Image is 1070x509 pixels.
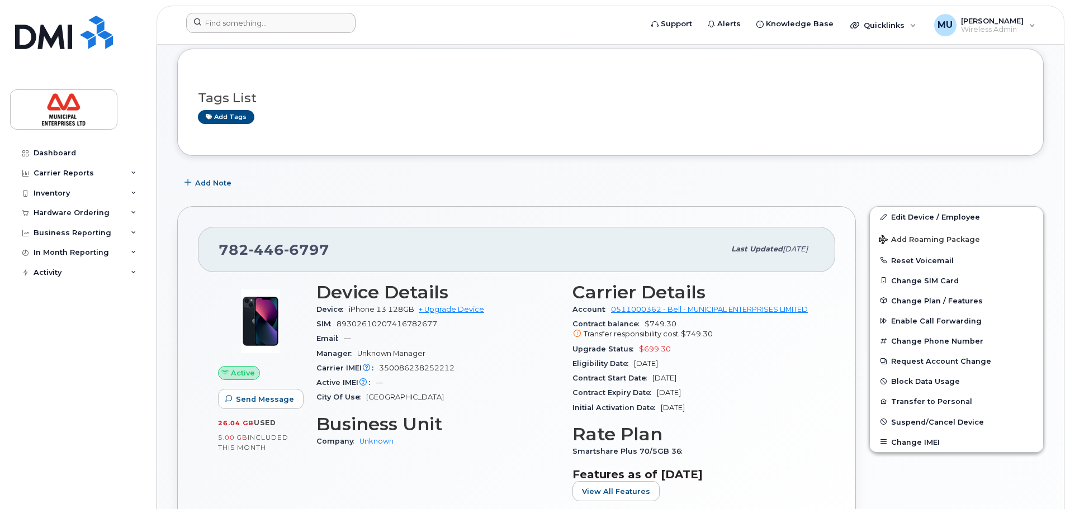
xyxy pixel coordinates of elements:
span: $699.30 [639,345,671,353]
span: 26.04 GB [218,419,254,427]
input: Find something... [186,13,356,33]
span: [DATE] [783,245,808,253]
a: 0511000362 - Bell - MUNICIPAL ENTERPRISES LIMITED [611,305,808,313]
h3: Features as of [DATE] [572,468,815,481]
span: Alerts [717,18,741,30]
a: Support [643,13,700,35]
span: [DATE] [661,403,685,412]
span: 6797 [284,241,329,258]
span: Enable Call Forwarding [891,317,982,325]
span: [DATE] [652,374,676,382]
span: Contract Expiry Date [572,388,657,397]
button: Send Message [218,389,304,409]
img: image20231002-3703462-1ig824h.jpeg [227,288,294,355]
span: Upgrade Status [572,345,639,353]
span: Smartshare Plus 70/5GB 36 [572,447,688,455]
div: Matthew Uberoi [926,14,1043,36]
span: $749.30 [681,330,713,338]
span: MU [938,18,953,32]
a: Add tags [198,110,254,124]
button: Transfer to Personal [870,391,1043,411]
a: + Upgrade Device [419,305,484,313]
span: Add Note [195,178,231,188]
span: Contract Start Date [572,374,652,382]
span: Unknown Manager [357,349,425,358]
span: Account [572,305,611,313]
h3: Business Unit [316,414,559,434]
a: Alerts [700,13,749,35]
span: Manager [316,349,357,358]
span: Company [316,437,359,445]
span: Send Message [236,394,294,405]
span: Wireless Admin [961,25,1024,34]
span: [DATE] [657,388,681,397]
span: Active IMEI [316,378,376,387]
span: Last updated [731,245,783,253]
span: iPhone 13 128GB [349,305,414,313]
span: Initial Activation Date [572,403,661,412]
button: Change IMEI [870,432,1043,452]
span: 446 [249,241,284,258]
span: Add Roaming Package [879,235,980,246]
span: Quicklinks [864,21,905,30]
span: Transfer responsibility cost [584,330,679,338]
button: Add Roaming Package [870,227,1043,250]
button: Block Data Usage [870,371,1043,391]
span: 782 [219,241,329,258]
span: — [376,378,383,387]
span: Contract balance [572,320,645,328]
a: Edit Device / Employee [870,207,1043,227]
span: 350086238252212 [379,364,454,372]
span: Active [231,368,255,378]
span: included this month [218,433,288,451]
a: Knowledge Base [749,13,841,35]
span: View All Features [582,486,650,497]
span: Email [316,334,344,342]
span: SIM [316,320,337,328]
button: Suspend/Cancel Device [870,412,1043,432]
button: Add Note [177,173,241,193]
span: Device [316,305,349,313]
a: Unknown [359,437,394,445]
h3: Tags List [198,91,1023,105]
span: Support [661,18,692,30]
span: used [254,418,276,427]
button: Change Plan / Features [870,291,1043,311]
span: [DATE] [634,359,658,368]
button: Change Phone Number [870,331,1043,351]
span: Knowledge Base [766,18,834,30]
button: View All Features [572,481,660,501]
span: 89302610207416782677 [337,320,437,328]
span: [GEOGRAPHIC_DATA] [366,393,444,401]
span: Suspend/Cancel Device [891,417,984,426]
span: Carrier IMEI [316,364,379,372]
button: Enable Call Forwarding [870,311,1043,331]
h3: Rate Plan [572,424,815,444]
h3: Device Details [316,282,559,302]
span: Change Plan / Features [891,296,983,305]
span: 5.00 GB [218,434,248,441]
span: Eligibility Date [572,359,634,368]
span: City Of Use [316,393,366,401]
button: Request Account Change [870,351,1043,371]
div: Quicklinks [842,14,924,36]
button: Change SIM Card [870,270,1043,291]
span: — [344,334,351,342]
h3: Carrier Details [572,282,815,302]
span: $749.30 [572,320,815,340]
span: [PERSON_NAME] [961,16,1024,25]
button: Reset Voicemail [870,250,1043,270]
